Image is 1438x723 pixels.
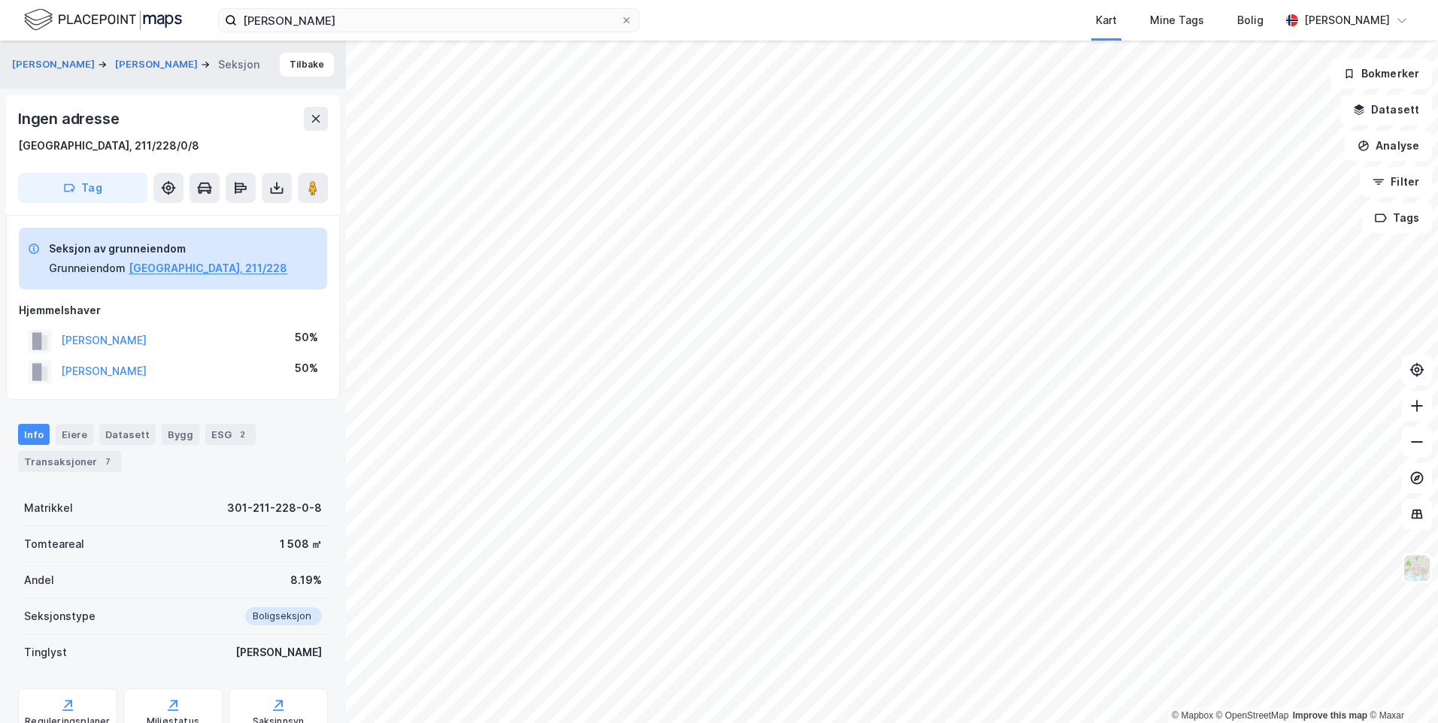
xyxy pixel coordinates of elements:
[18,137,199,155] div: [GEOGRAPHIC_DATA], 211/228/0/8
[24,499,73,517] div: Matrikkel
[24,643,67,661] div: Tinglyst
[24,7,182,33] img: logo.f888ab2527a4732fd821a326f86c7f29.svg
[1345,131,1432,161] button: Analyse
[162,424,199,445] div: Bygg
[100,454,115,469] div: 7
[24,607,96,625] div: Seksjonstype
[227,499,322,517] div: 301-211-228-0-8
[99,424,156,445] div: Datasett
[1172,710,1213,721] a: Mapbox
[129,259,287,277] button: [GEOGRAPHIC_DATA], 211/228
[1363,651,1438,723] div: Kontrollprogram for chat
[1304,11,1390,29] div: [PERSON_NAME]
[295,328,318,346] div: 50%
[1340,95,1432,125] button: Datasett
[280,53,334,77] button: Tilbake
[18,451,121,472] div: Transaksjoner
[235,643,322,661] div: [PERSON_NAME]
[290,571,322,589] div: 8.19%
[1403,554,1431,582] img: Z
[295,359,318,377] div: 50%
[205,424,256,445] div: ESG
[56,424,93,445] div: Eiere
[115,57,201,72] button: [PERSON_NAME]
[24,571,54,589] div: Andel
[1293,710,1367,721] a: Improve this map
[49,259,126,277] div: Grunneiendom
[218,56,259,74] div: Seksjon
[1216,710,1289,721] a: OpenStreetMap
[18,424,50,445] div: Info
[1360,167,1432,197] button: Filter
[1330,59,1432,89] button: Bokmerker
[1237,11,1264,29] div: Bolig
[1363,651,1438,723] iframe: Chat Widget
[237,9,620,32] input: Søk på adresse, matrikkel, gårdeiere, leietakere eller personer
[18,173,147,203] button: Tag
[19,301,327,319] div: Hjemmelshaver
[24,535,84,553] div: Tomteareal
[1096,11,1117,29] div: Kart
[1150,11,1204,29] div: Mine Tags
[235,427,250,442] div: 2
[18,107,122,131] div: Ingen adresse
[49,240,287,258] div: Seksjon av grunneiendom
[280,535,322,553] div: 1 508 ㎡
[1362,203,1432,233] button: Tags
[12,57,98,72] button: [PERSON_NAME]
